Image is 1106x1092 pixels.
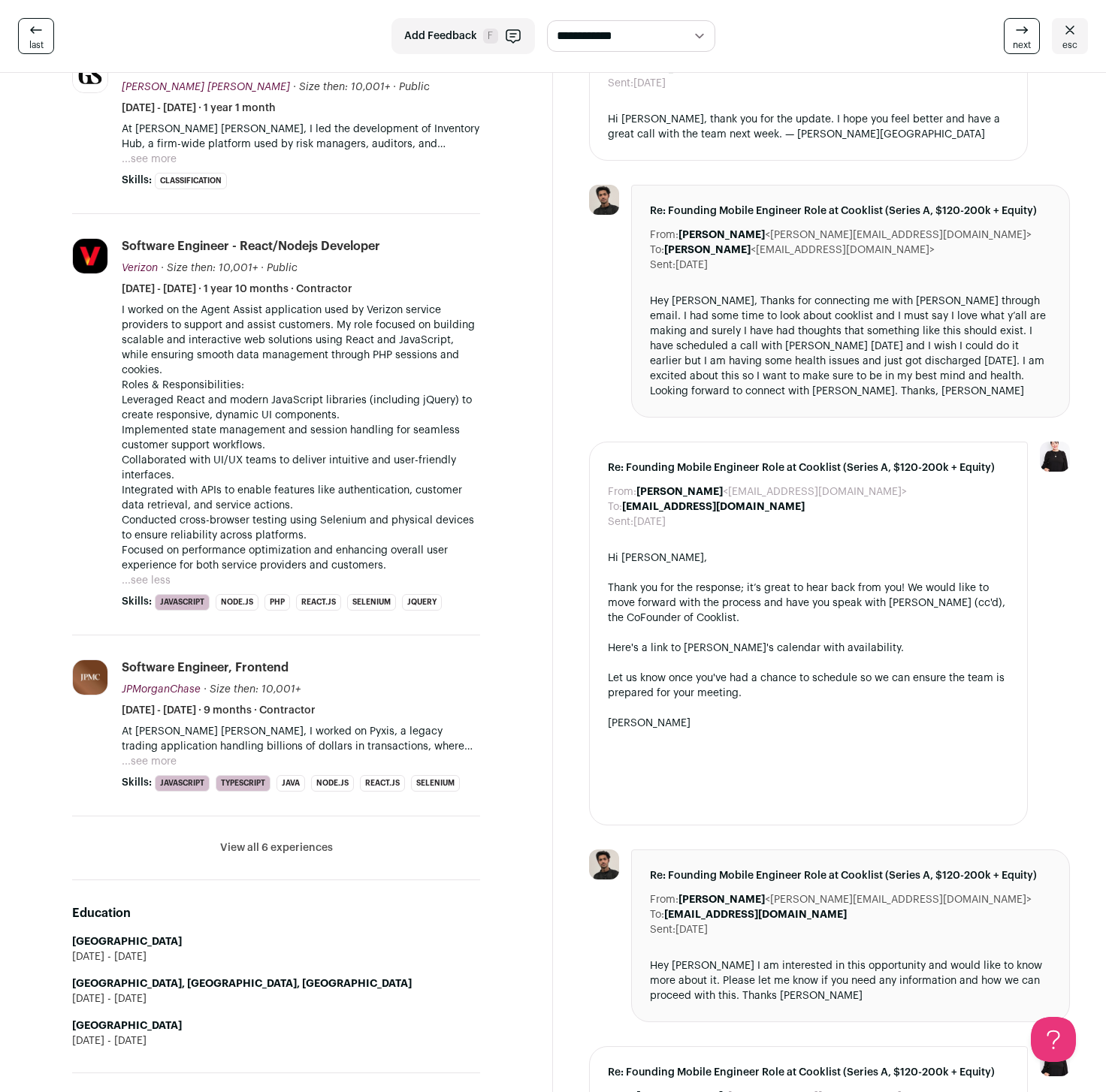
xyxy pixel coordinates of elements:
[122,238,380,255] div: Software Engineer - React/Nodejs Developer
[122,282,352,297] span: [DATE] - [DATE] · 1 year 10 months · Contractor
[276,775,305,792] li: Java
[122,703,316,718] span: [DATE] - [DATE] · 9 months · Contractor
[73,660,107,695] img: dbf1e915ae85f37df3404b4c05d486a3b29b5bae2d38654172e6aa14fae6c07c.jpg
[664,909,847,920] b: [EMAIL_ADDRESS][DOMAIN_NAME]
[18,18,54,54] a: last
[608,551,1009,566] div: Hi [PERSON_NAME],
[678,892,1032,907] dd: <[PERSON_NAME][EMAIL_ADDRESS][DOMAIN_NAME]>
[72,1033,147,1048] span: [DATE] - [DATE]
[267,263,298,273] span: Public
[204,684,301,695] span: · Size then: 10,001+
[155,775,210,792] li: JavaScript
[650,907,664,922] dt: To:
[636,487,723,497] b: [PERSON_NAME]
[608,460,1009,475] span: Re: Founding Mobile Engineer Role at Cooklist (Series A, $120-200k + Equity)
[650,294,1051,399] div: Hey [PERSON_NAME], Thanks for connecting me with [PERSON_NAME] through email. I had some time to ...
[122,101,276,116] span: [DATE] - [DATE] · 1 year 1 month
[296,594,341,611] li: React.js
[608,643,904,653] a: Here's a link to [PERSON_NAME]'s calendar with availability.
[122,483,480,513] p: Integrated with APIs to enable features like authentication, customer data retrieval, and service...
[650,958,1051,1003] div: Hey [PERSON_NAME] I am interested in this opportunity and would like to know more about it. Pleas...
[622,502,805,512] b: [EMAIL_ADDRESS][DOMAIN_NAME]
[608,484,636,499] dt: From:
[650,892,678,907] dt: From:
[483,29,498,44] span: F
[402,594,442,611] li: jQuery
[608,499,622,514] dt: To:
[122,122,480,152] p: At [PERSON_NAME] [PERSON_NAME], I led the development of Inventory Hub, a firm-wide platform used...
[122,152,177,167] button: ...see more
[122,775,152,790] span: Skills:
[216,775,270,792] li: TypeScript
[675,922,708,937] dd: [DATE]
[636,484,907,499] dd: <[EMAIL_ADDRESS][DOMAIN_NAME]>
[72,904,480,922] h2: Education
[650,204,1051,219] span: Re: Founding Mobile Engineer Role at Cooklist (Series A, $120-200k + Equity)
[608,1065,1009,1080] span: Re: Founding Mobile Engineer Role at Cooklist (Series A, $120-200k + Equity)
[293,82,390,92] span: · Size then: 10,001+
[650,868,1051,883] span: Re: Founding Mobile Engineer Role at Cooklist (Series A, $120-200k + Equity)
[589,185,619,215] img: b855392c6bf8d2dba4f933904715b53a23d3327e2bc0b41024e04309fb5c47ce
[155,173,227,189] li: Classification
[608,514,633,529] dt: Sent:
[664,245,751,255] b: [PERSON_NAME]
[1013,39,1031,51] span: next
[73,59,107,93] img: 4760c9374722761578d80caafe679f70eb252422c5270a3c8fcda2cb4a11c5a0.png
[122,684,201,695] span: JPMorganChase
[122,303,480,378] p: I worked on the Agent Assist application used by Verizon service providers to support and assist ...
[650,228,678,243] dt: From:
[122,263,158,273] span: Verizon
[161,263,258,273] span: · Size then: 10,001+
[122,393,480,423] p: Leveraged React and modern JavaScript libraries (including jQuery) to create responsive, dynamic ...
[1031,1017,1076,1062] iframe: Help Scout Beacon - Open
[122,453,480,483] p: Collaborated with UI/UX teams to deliver intuitive and user-friendly interfaces.
[678,894,765,905] b: [PERSON_NAME]
[650,922,675,937] dt: Sent:
[393,80,396,95] span: ·
[608,112,1009,142] div: Hi [PERSON_NAME], thank you for the update. I hope you feel better and have a great call with the...
[608,671,1009,701] div: Let us know once you've had a chance to schedule so we can ensure the team is prepared for your m...
[633,514,666,529] dd: [DATE]
[1052,18,1088,54] a: esc
[1062,39,1077,51] span: esc
[311,775,354,792] li: Node.js
[675,258,708,273] dd: [DATE]
[608,716,1009,731] div: [PERSON_NAME]
[347,594,396,611] li: Selenium
[122,378,480,393] p: Roles & Responsibilities:
[220,840,333,855] button: View all 6 experiences
[216,594,258,611] li: Node.js
[122,594,152,609] span: Skills:
[678,230,765,240] b: [PERSON_NAME]
[1040,442,1070,472] img: 9240684-medium_jpg
[264,594,290,611] li: PHP
[72,1021,182,1031] strong: [GEOGRAPHIC_DATA]
[360,775,405,792] li: React.js
[589,849,619,879] img: b855392c6bf8d2dba4f933904715b53a23d3327e2bc0b41024e04309fb5c47ce
[650,258,675,273] dt: Sent:
[608,76,633,91] dt: Sent:
[72,937,182,947] strong: [GEOGRAPHIC_DATA]
[122,173,152,188] span: Skills:
[678,228,1032,243] dd: <[PERSON_NAME][EMAIL_ADDRESS][DOMAIN_NAME]>
[650,243,664,258] dt: To:
[608,581,1009,626] div: Thank you for the response; it’s great to hear back from you! We would like to move forward with ...
[72,949,147,964] span: [DATE] - [DATE]
[72,979,412,989] strong: [GEOGRAPHIC_DATA], [GEOGRAPHIC_DATA], [GEOGRAPHIC_DATA]
[261,261,264,276] span: ·
[122,82,290,92] span: [PERSON_NAME] [PERSON_NAME]
[122,573,171,588] button: ...see less
[664,243,935,258] dd: <[EMAIL_ADDRESS][DOMAIN_NAME]>
[391,18,535,54] button: Add Feedback F
[399,82,430,92] span: Public
[404,29,477,44] span: Add Feedback
[73,239,107,273] img: 6142c2dcb0dc72b872500af2a97948e2a1e8d6bb568bf7f4ea96dd39a9e70068.jpg
[122,659,289,676] div: Software Engineer, Frontend
[122,754,177,769] button: ...see more
[1004,18,1040,54] a: next
[633,76,666,91] dd: [DATE]
[122,543,480,573] p: Focused on performance optimization and enhancing overall user experience for both service provid...
[155,594,210,611] li: JavaScript
[29,39,44,51] span: last
[72,991,147,1006] span: [DATE] - [DATE]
